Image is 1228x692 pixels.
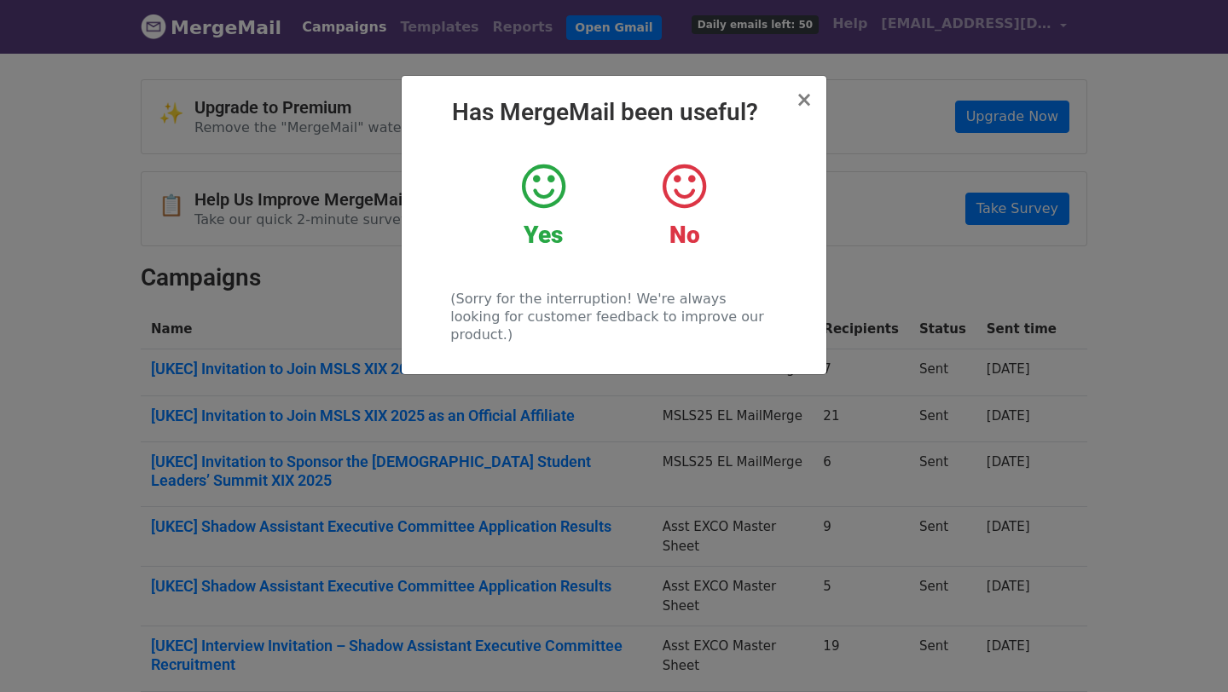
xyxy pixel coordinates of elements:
[669,221,700,249] strong: No
[415,98,813,127] h2: Has MergeMail been useful?
[627,161,742,250] a: No
[486,161,601,250] a: Yes
[450,290,777,343] p: (Sorry for the interruption! We're always looking for customer feedback to improve our product.)
[796,89,813,110] button: Close
[524,221,563,249] strong: Yes
[796,88,813,112] span: ×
